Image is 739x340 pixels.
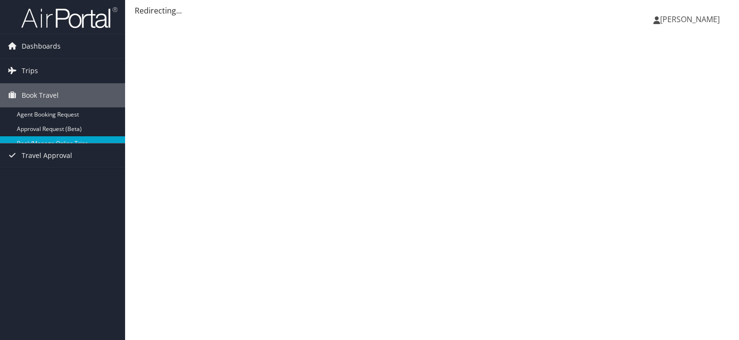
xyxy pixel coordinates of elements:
div: Redirecting... [135,5,729,16]
span: Travel Approval [22,144,72,168]
span: [PERSON_NAME] [660,14,720,25]
a: [PERSON_NAME] [653,5,729,34]
span: Trips [22,59,38,83]
span: Book Travel [22,83,59,107]
span: Dashboards [22,34,61,58]
img: airportal-logo.png [21,6,117,29]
